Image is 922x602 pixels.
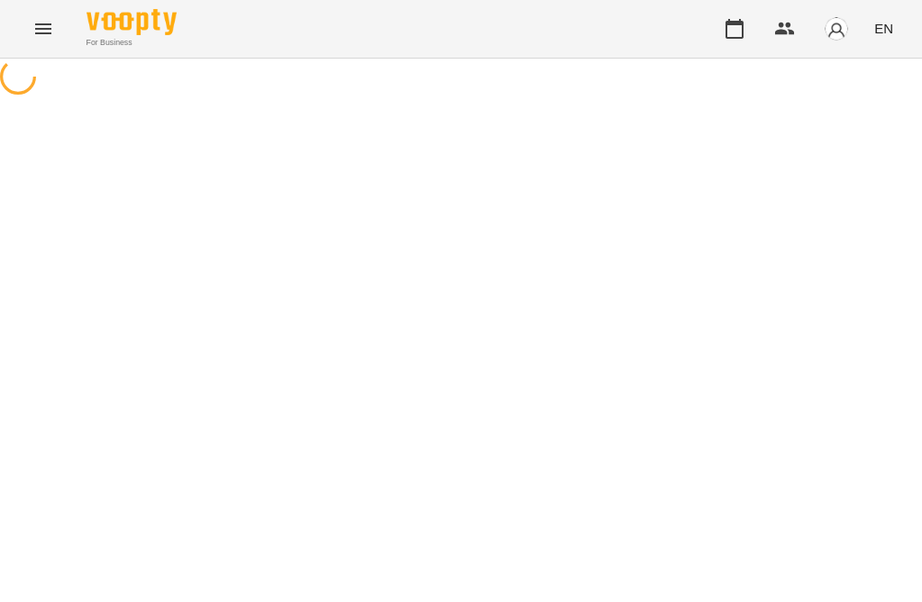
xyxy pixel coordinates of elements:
[874,19,893,38] span: EN
[22,7,65,50] button: Menu
[824,16,849,41] img: avatar_s.png
[867,12,900,45] button: EN
[87,9,177,35] img: Voopty Logo
[87,37,177,49] span: For Business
